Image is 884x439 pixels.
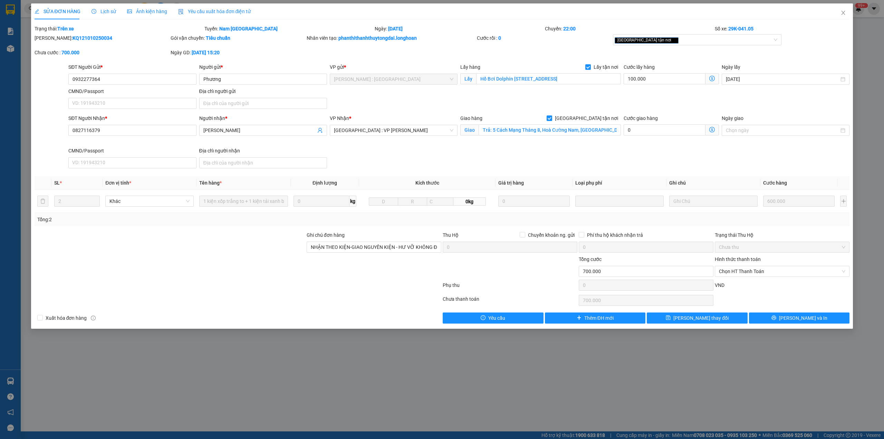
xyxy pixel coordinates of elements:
[109,196,190,206] span: Khác
[105,180,131,186] span: Đơn vị tính
[330,115,349,121] span: VP Nhận
[388,26,403,31] b: [DATE]
[715,256,761,262] label: Hình thức thanh toán
[728,26,753,31] b: 29K-041.05
[477,34,612,42] div: Cước rồi :
[552,114,621,122] span: [GEOGRAPHIC_DATA] tận nơi
[307,232,345,238] label: Ghi chú đơn hàng
[709,127,715,132] span: dollar-circle
[715,231,849,239] div: Trạng thái Thu Hộ
[584,314,614,322] span: Thêm ĐH mới
[615,37,679,44] span: [GEOGRAPHIC_DATA] tận nơi
[92,9,116,14] span: Lịch sử
[204,25,374,32] div: Tuyến:
[54,180,60,186] span: SL
[453,197,486,206] span: 0kg
[199,180,222,186] span: Tên hàng
[460,124,479,136] span: Giao
[338,35,417,41] b: phanthithanhthuytongdai.longhoan
[577,315,582,321] span: plus
[647,312,748,324] button: save[PERSON_NAME] thay đổi
[199,114,327,122] div: Người nhận
[334,125,453,136] span: Đà Nẵng : VP Thanh Khê
[307,34,475,42] div: Nhân viên tạo:
[481,315,486,321] span: exclamation-circle
[715,282,724,288] span: VND
[442,295,578,307] div: Chưa thanh toán
[834,3,853,23] button: Close
[488,314,505,322] span: Yêu cầu
[545,312,646,324] button: plusThêm ĐH mới
[779,314,827,322] span: [PERSON_NAME] và In
[498,35,501,41] b: 0
[498,196,570,207] input: 0
[771,315,776,321] span: printer
[427,197,453,206] input: C
[219,26,278,31] b: Nam [GEOGRAPHIC_DATA]
[415,180,439,186] span: Kích thước
[763,196,835,207] input: 0
[624,124,705,136] input: Cước giao hàng
[709,76,715,81] span: dollar-circle
[442,281,578,293] div: Phụ thu
[317,128,323,133] span: user-add
[330,63,458,71] div: VP gửi
[68,147,196,155] div: CMND/Passport
[714,25,850,32] div: Số xe:
[61,50,79,55] b: 700.000
[749,312,850,324] button: printer[PERSON_NAME] và In
[178,9,184,15] img: icon
[476,73,621,84] input: Lấy tận nơi
[73,35,112,41] b: KQ121010250034
[763,180,787,186] span: Cước hàng
[35,34,169,42] div: [PERSON_NAME]:
[666,315,671,321] span: save
[35,9,39,14] span: edit
[369,197,398,206] input: D
[313,180,337,186] span: Định lượng
[35,49,169,56] div: Chưa cước :
[840,10,846,16] span: close
[57,26,74,31] b: Trên xe
[672,38,676,42] span: close
[91,316,96,320] span: info-circle
[68,87,196,95] div: CMND/Passport
[579,256,602,262] span: Tổng cước
[722,64,740,70] label: Ngày lấy
[199,98,327,109] input: Địa chỉ của người gửi
[35,9,80,14] span: SỬA ĐƠN HÀNG
[525,231,577,239] span: Chuyển khoản ng. gửi
[178,9,251,14] span: Yêu cầu xuất hóa đơn điện tử
[840,196,847,207] button: plus
[171,49,305,56] div: Ngày GD:
[334,74,453,84] span: Hồ Chí Minh : Kho Quận 12
[127,9,167,14] span: Ảnh kiện hàng
[624,115,658,121] label: Cước giao hàng
[460,115,482,121] span: Giao hàng
[206,35,230,41] b: Tiêu chuẩn
[398,197,427,206] input: R
[584,231,646,239] span: Phí thu hộ khách nhận trả
[171,34,305,42] div: Gói vận chuyển:
[460,64,480,70] span: Lấy hàng
[199,87,327,95] div: Địa chỉ người gửi
[34,25,204,32] div: Trạng thái:
[199,157,327,168] input: Địa chỉ của người nhận
[591,63,621,71] span: Lấy tận nơi
[479,124,621,136] input: Giao tận nơi
[726,127,839,134] input: Ngày giao
[92,9,96,14] span: clock-circle
[68,114,196,122] div: SĐT Người Nhận
[722,115,743,121] label: Ngày giao
[573,176,666,190] th: Loại phụ phí
[498,180,524,186] span: Giá trị hàng
[349,196,356,207] span: kg
[726,75,839,83] input: Ngày lấy
[127,9,132,14] span: picture
[719,266,845,277] span: Chọn HT Thanh Toán
[37,196,48,207] button: delete
[199,196,288,207] input: VD: Bàn, Ghế
[199,63,327,71] div: Người gửi
[199,147,327,155] div: Địa chỉ người nhận
[719,242,845,252] span: Chưa thu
